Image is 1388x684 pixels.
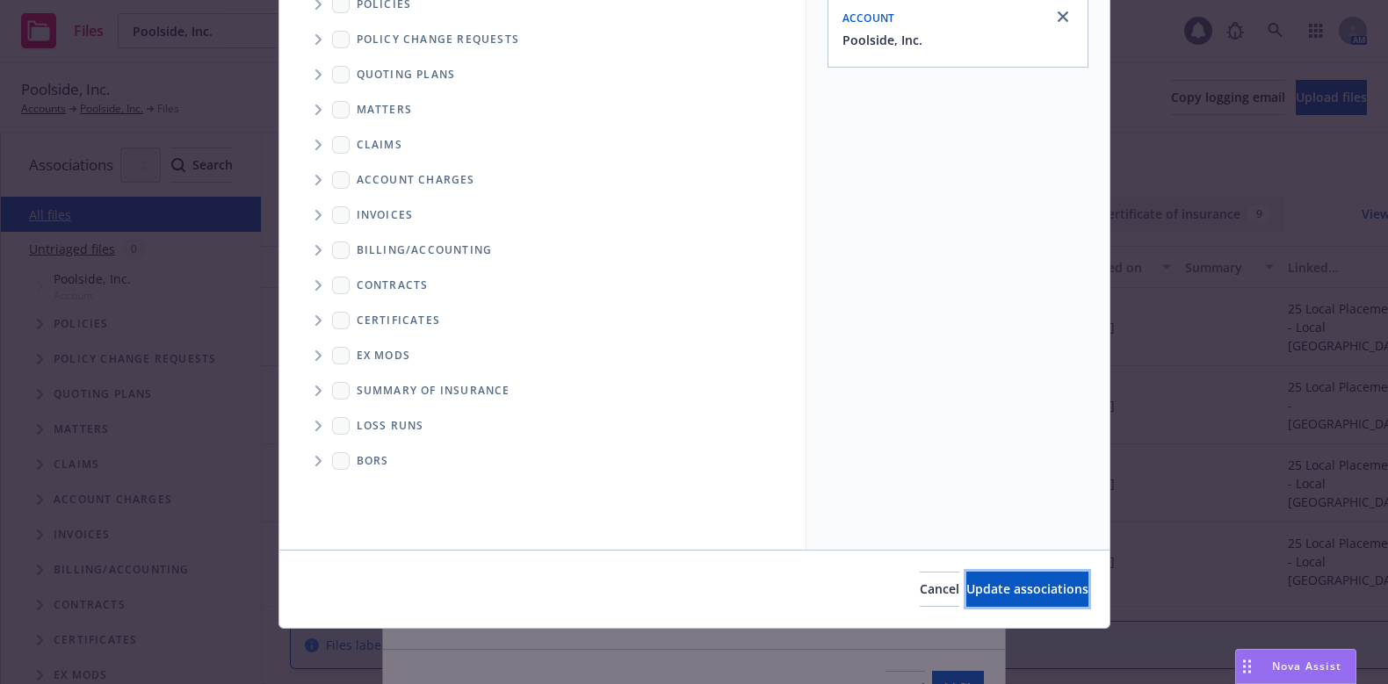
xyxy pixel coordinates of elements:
span: Update associations [966,580,1088,597]
span: Billing/Accounting [357,245,493,256]
button: Update associations [966,572,1088,607]
span: Certificates [357,315,440,326]
span: BORs [357,456,389,466]
span: Invoices [357,210,414,220]
div: Folder Tree Example [279,233,806,479]
span: Policy change requests [357,34,519,45]
div: Drag to move [1236,650,1258,683]
span: Summary of insurance [357,385,510,396]
span: Matters [357,104,412,115]
span: Quoting plans [357,69,456,80]
span: Nova Assist [1272,659,1341,673]
button: Nova Assist [1235,649,1356,684]
a: close [1052,6,1074,27]
span: Claims [357,140,402,150]
span: Account charges [357,175,475,185]
span: Loss Runs [357,421,424,431]
button: Poolside, Inc. [842,31,922,49]
span: Contracts [357,280,429,291]
span: Cancel [920,580,959,597]
button: Cancel [920,572,959,607]
span: Account [842,11,895,25]
span: Ex Mods [357,350,410,361]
